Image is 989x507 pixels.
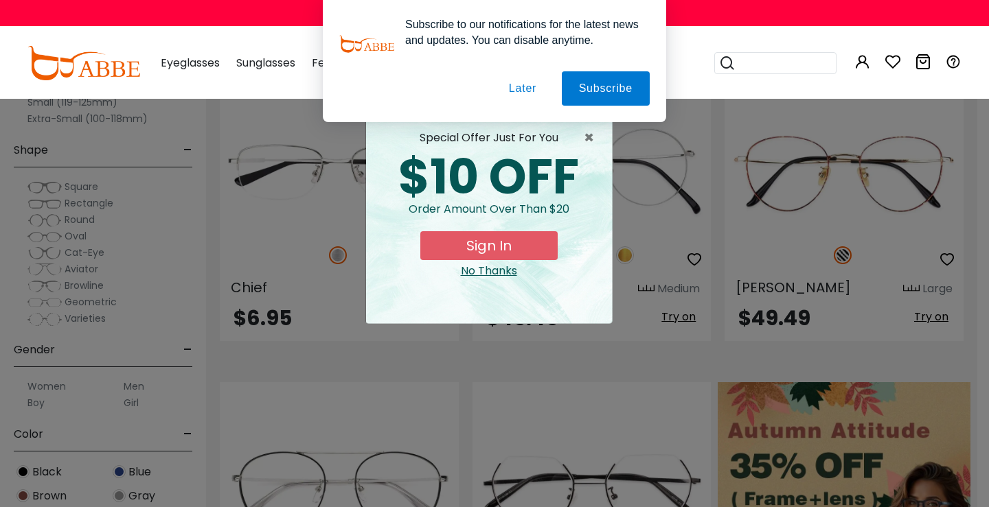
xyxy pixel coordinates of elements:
div: $10 OFF [377,153,601,201]
div: Order amount over than $20 [377,201,601,231]
button: Later [492,71,554,106]
button: Subscribe [562,71,650,106]
div: special offer just for you [377,130,601,146]
img: notification icon [339,16,394,71]
button: Close [584,130,601,146]
div: Subscribe to our notifications for the latest news and updates. You can disable anytime. [394,16,650,48]
span: × [584,130,601,146]
button: Sign In [420,231,558,260]
div: Close [377,263,601,279]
